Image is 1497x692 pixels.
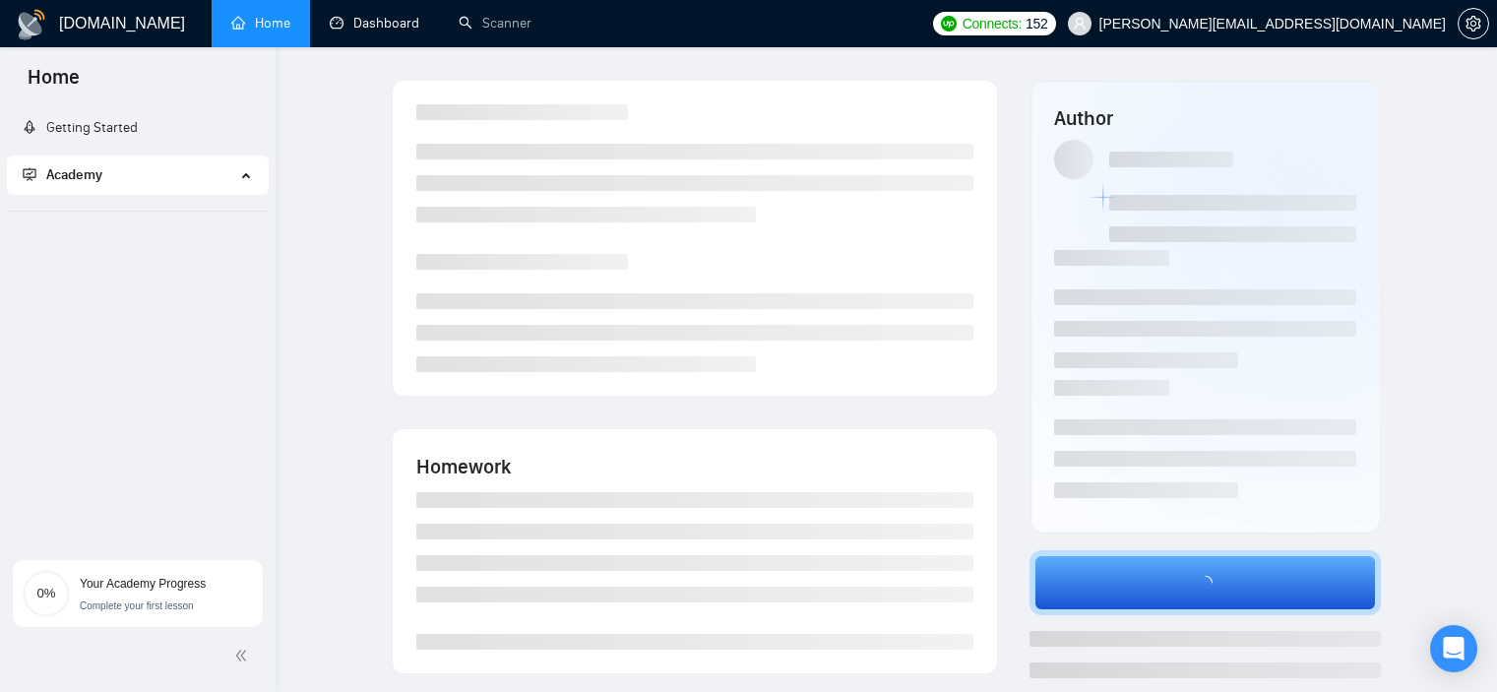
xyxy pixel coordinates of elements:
a: dashboardDashboard [330,15,419,31]
span: Academy [46,166,102,183]
span: fund-projection-screen [23,167,36,181]
span: Academy [23,166,102,183]
span: double-left [234,646,254,665]
div: Open Intercom Messenger [1430,625,1477,672]
span: Your Academy Progress [80,577,206,591]
h4: Homework [416,453,973,480]
a: searchScanner [459,15,531,31]
span: 0% [23,587,70,599]
span: setting [1459,16,1488,31]
span: Complete your first lesson [80,600,194,611]
span: Connects: [963,13,1022,34]
a: homeHome [231,15,290,31]
span: Home [12,63,95,104]
button: loading [1029,550,1381,615]
h4: Author [1054,104,1356,132]
img: logo [16,9,47,40]
button: setting [1458,8,1489,39]
a: rocketGetting Started [23,119,138,136]
span: 152 [1026,13,1047,34]
span: loading [1190,576,1221,590]
img: upwork-logo.png [941,16,957,31]
li: Academy Homepage [7,203,268,216]
span: user [1073,17,1087,31]
a: setting [1458,16,1489,31]
li: Getting Started [7,108,268,148]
